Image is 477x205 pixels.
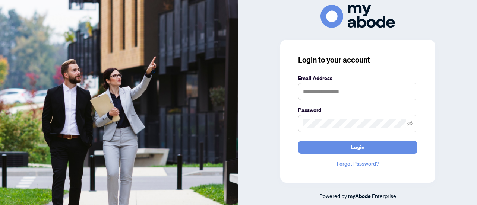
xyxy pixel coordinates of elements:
label: Email Address [298,74,417,82]
span: Login [351,141,364,153]
img: ma-logo [320,5,395,28]
label: Password [298,106,417,114]
span: Powered by [319,192,347,199]
h3: Login to your account [298,55,417,65]
a: myAbode [348,192,371,200]
span: eye-invisible [407,121,413,126]
button: Login [298,141,417,154]
a: Forgot Password? [298,160,417,168]
span: Enterprise [372,192,396,199]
